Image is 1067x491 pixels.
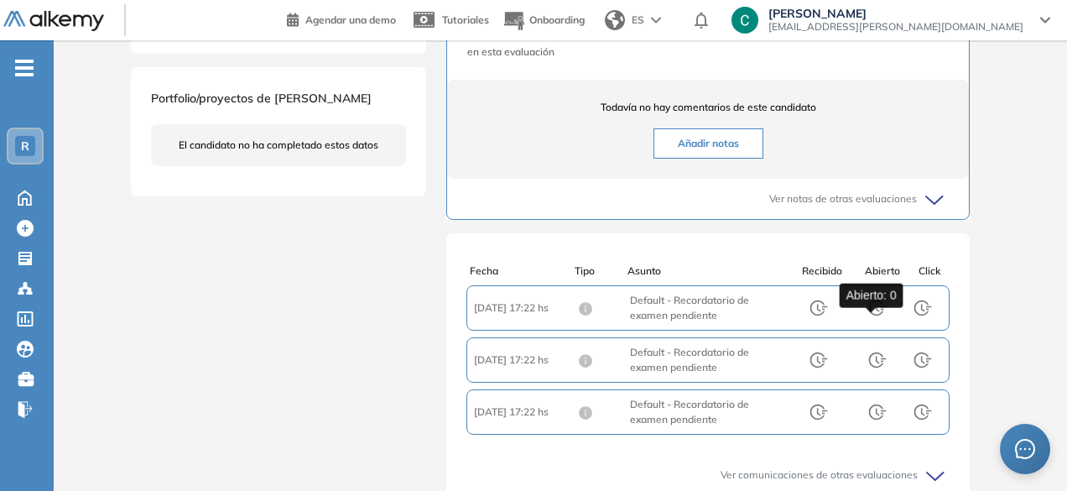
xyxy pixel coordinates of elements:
[474,300,578,316] span: [DATE] 17:22 hs
[15,66,34,70] i: -
[632,13,644,28] span: ES
[651,17,661,24] img: arrow
[909,264,950,279] div: Click
[470,264,575,279] div: Fecha
[630,293,786,323] span: Default - Recordatorio de examen pendiente
[287,8,396,29] a: Agendar una demo
[474,353,578,368] span: [DATE] 17:22 hs
[653,128,763,159] button: Añadir notas
[442,13,489,26] span: Tutoriales
[467,44,949,60] span: en esta evaluación
[3,11,104,32] img: Logo
[768,7,1023,20] span: [PERSON_NAME]
[630,397,786,427] span: Default - Recordatorio de examen pendiente
[529,13,585,26] span: Onboarding
[840,283,903,307] div: Abierto: 0
[575,264,627,279] div: Tipo
[769,191,917,206] span: Ver notas de otras evaluaciones
[179,138,378,153] span: El candidato no ha completado estos datos
[630,345,786,375] span: Default - Recordatorio de examen pendiente
[151,91,372,106] span: Portfolio/proyectos de [PERSON_NAME]
[856,264,909,279] div: Abierto
[789,264,856,279] div: Recibido
[21,139,29,153] span: R
[768,20,1023,34] span: [EMAIL_ADDRESS][PERSON_NAME][DOMAIN_NAME]
[721,467,918,483] span: Ver comunicaciones de otras evaluaciones
[605,10,625,30] img: world
[1015,439,1035,459] span: message
[474,405,578,420] span: [DATE] 17:22 hs
[305,13,396,26] span: Agendar una demo
[467,100,949,115] span: Todavía no hay comentarios de este candidato
[627,264,785,279] div: Asunto
[502,3,585,39] button: Onboarding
